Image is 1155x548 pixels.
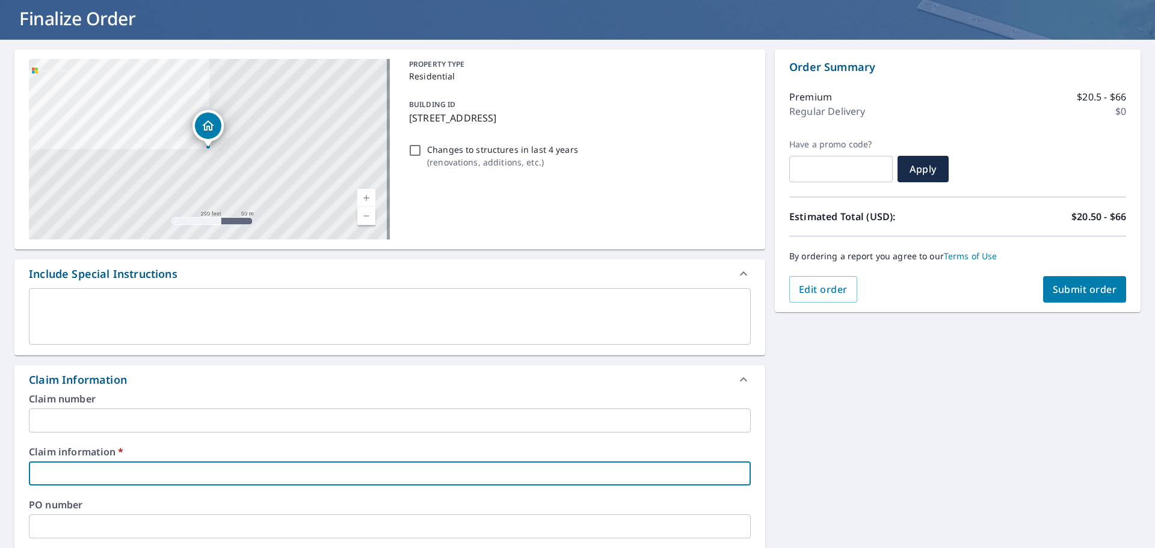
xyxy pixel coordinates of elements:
p: $20.5 - $66 [1077,90,1126,104]
h1: Finalize Order [14,6,1141,31]
span: Submit order [1053,283,1117,296]
label: PO number [29,500,751,510]
span: Edit order [799,283,848,296]
p: $20.50 - $66 [1071,209,1126,224]
button: Apply [898,156,949,182]
p: ( renovations, additions, etc. ) [427,156,578,168]
a: Current Level 17, Zoom Out [357,207,375,225]
div: Include Special Instructions [14,259,765,288]
button: Submit order [1043,276,1127,303]
p: PROPERTY TYPE [409,59,746,70]
div: Claim Information [14,365,765,394]
p: Residential [409,70,746,82]
label: Have a promo code? [789,139,893,150]
span: Apply [907,162,939,176]
p: [STREET_ADDRESS] [409,111,746,125]
p: By ordering a report you agree to our [789,251,1126,262]
p: $0 [1115,104,1126,119]
p: Estimated Total (USD): [789,209,958,224]
a: Current Level 17, Zoom In [357,189,375,207]
p: Premium [789,90,832,104]
label: Claim information [29,447,751,457]
p: Order Summary [789,59,1126,75]
div: Dropped pin, building 1, Residential property, 111 Waltons Approach Yorktown, VA 23693 [192,110,224,147]
button: Edit order [789,276,857,303]
label: Claim number [29,394,751,404]
div: Include Special Instructions [29,266,177,282]
p: BUILDING ID [409,99,455,109]
div: Claim Information [29,372,127,388]
a: Terms of Use [944,250,997,262]
p: Regular Delivery [789,104,865,119]
p: Changes to structures in last 4 years [427,143,578,156]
